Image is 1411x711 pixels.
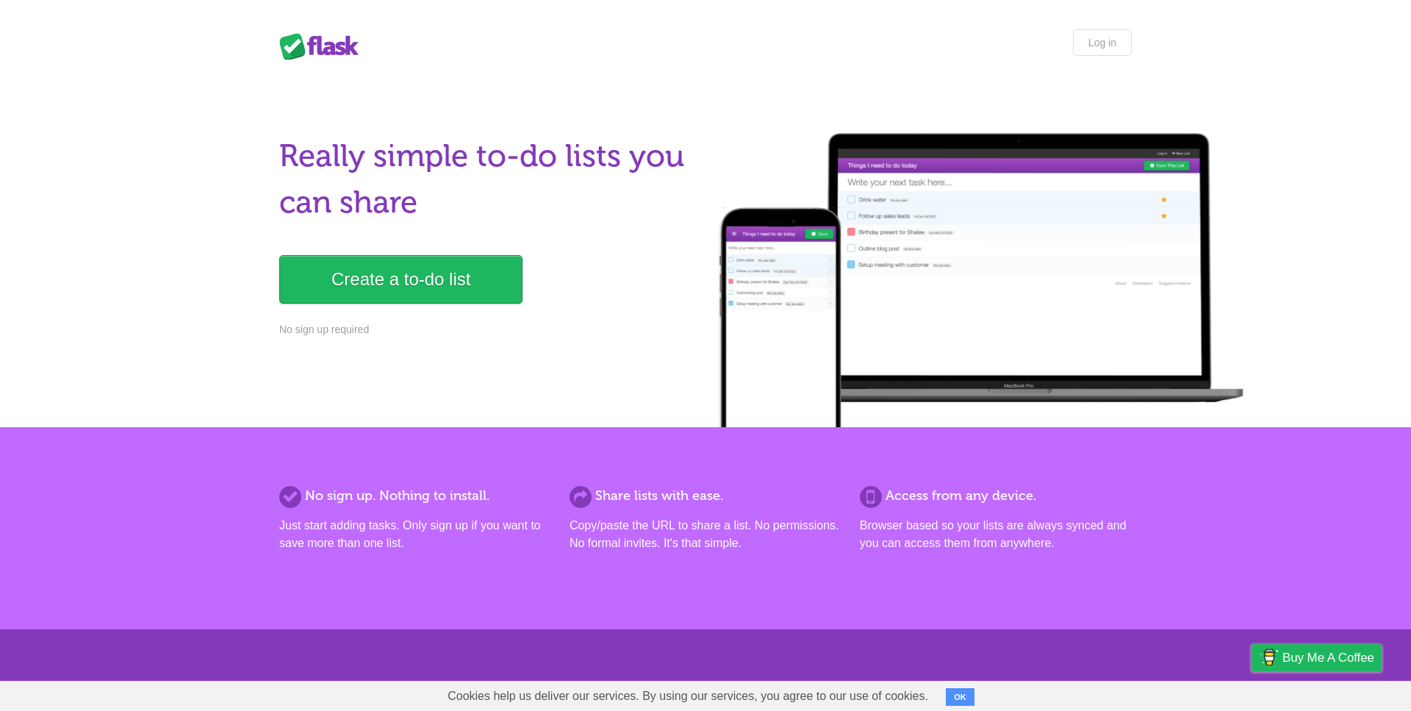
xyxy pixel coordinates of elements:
a: Buy me a coffee [1252,644,1382,671]
a: Log in [1073,29,1132,56]
div: Flask Lists [279,33,367,60]
a: Create a to-do list [279,255,523,304]
h2: Share lists with ease. [570,486,841,506]
button: OK [946,688,974,706]
p: Browser based so your lists are always synced and you can access them from anywhere. [860,517,1132,552]
span: Buy me a coffee [1282,645,1374,671]
span: Cookies help us deliver our services. By using our services, you agree to our use of cookies. [433,682,943,711]
p: No sign up required [279,322,697,337]
p: Copy/paste the URL to share a list. No permissions. No formal invites. It's that simple. [570,517,841,552]
h1: Really simple to-do lists you can share [279,133,697,226]
p: Just start adding tasks. Only sign up if you want to save more than one list. [279,517,551,552]
h2: No sign up. Nothing to install. [279,486,551,506]
img: Buy me a coffee [1259,645,1279,670]
h2: Access from any device. [860,486,1132,506]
